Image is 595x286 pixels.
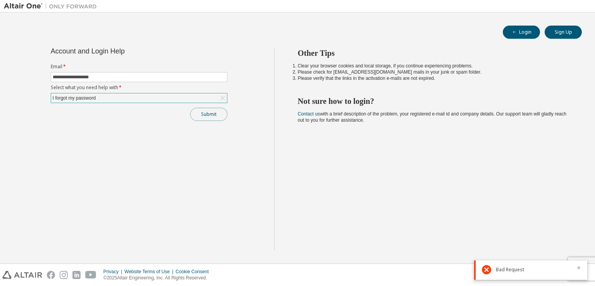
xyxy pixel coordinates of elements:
img: youtube.svg [85,271,96,279]
button: Sign Up [545,26,582,39]
span: Bad Request [496,267,524,273]
img: facebook.svg [47,271,55,279]
button: Login [503,26,540,39]
p: © 2025 Altair Engineering, Inc. All Rights Reserved. [103,275,213,281]
label: Email [51,64,227,70]
div: I forgot my password [51,93,227,103]
img: instagram.svg [60,271,68,279]
a: Contact us [298,111,320,117]
li: Clear your browser cookies and local storage, if you continue experiencing problems. [298,63,568,69]
li: Please check for [EMAIL_ADDRESS][DOMAIN_NAME] mails in your junk or spam folder. [298,69,568,75]
div: Website Terms of Use [124,269,175,275]
div: Account and Login Help [51,48,192,54]
img: linkedin.svg [72,271,81,279]
div: Privacy [103,269,124,275]
div: I forgot my password [52,94,97,102]
img: Altair One [4,2,101,10]
h2: Not sure how to login? [298,96,568,106]
img: altair_logo.svg [2,271,42,279]
span: with a brief description of the problem, your registered e-mail id and company details. Our suppo... [298,111,567,123]
button: Submit [190,108,227,121]
label: Select what you need help with [51,84,227,91]
h2: Other Tips [298,48,568,58]
div: Cookie Consent [175,269,213,275]
li: Please verify that the links in the activation e-mails are not expired. [298,75,568,81]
